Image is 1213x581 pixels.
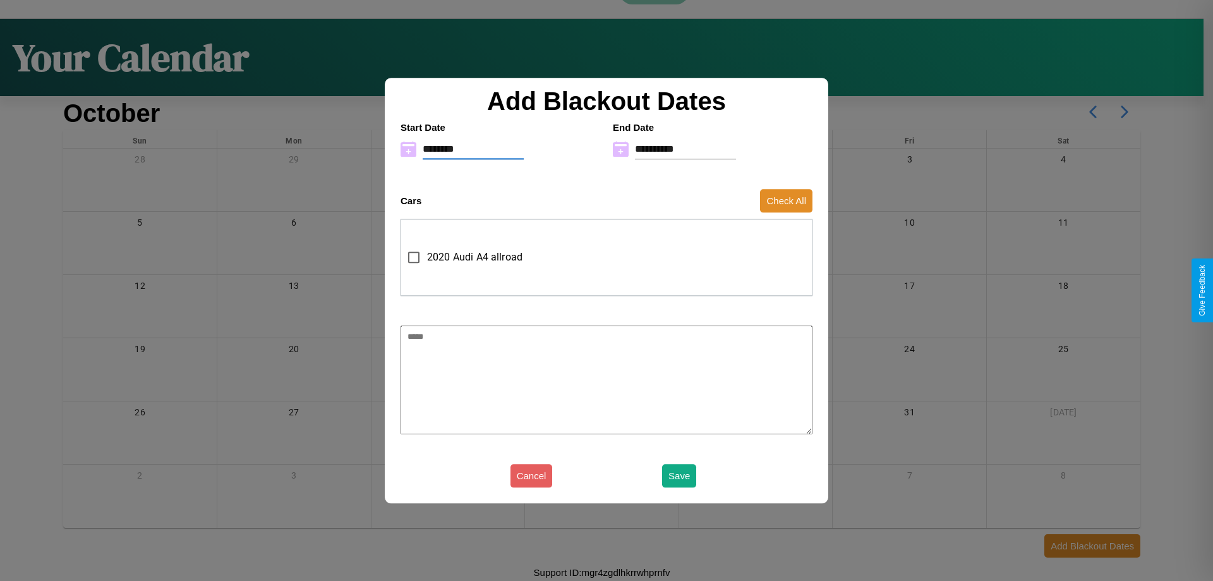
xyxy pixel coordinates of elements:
[1198,265,1207,316] div: Give Feedback
[510,464,553,487] button: Cancel
[394,87,819,116] h2: Add Blackout Dates
[613,122,812,133] h4: End Date
[662,464,696,487] button: Save
[760,189,812,212] button: Check All
[401,122,600,133] h4: Start Date
[427,250,522,265] span: 2020 Audi A4 allroad
[401,195,421,206] h4: Cars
